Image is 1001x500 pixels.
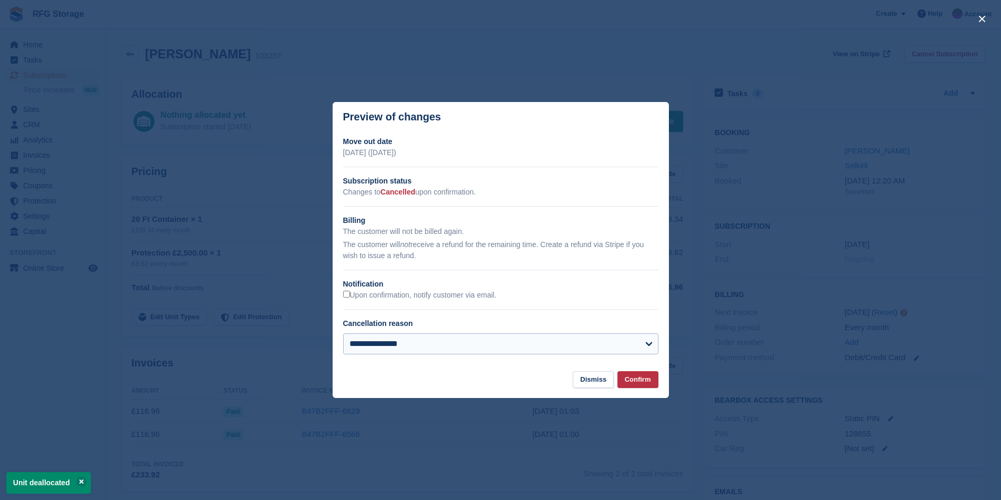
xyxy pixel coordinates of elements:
p: Changes to upon confirmation. [343,187,658,198]
p: [DATE] ([DATE]) [343,147,658,158]
button: Confirm [617,371,658,389]
label: Cancellation reason [343,319,413,328]
input: Upon confirmation, notify customer via email. [343,291,350,298]
p: The customer will not be billed again. [343,226,658,237]
p: The customer will receive a refund for the remaining time. Create a refund via Stripe if you wish... [343,239,658,261]
h2: Subscription status [343,176,658,187]
p: Unit deallocated [6,472,91,494]
h2: Move out date [343,136,658,147]
span: Cancelled [380,188,415,196]
button: Dismiss [573,371,614,389]
h2: Notification [343,279,658,290]
h2: Billing [343,215,658,226]
label: Upon confirmation, notify customer via email. [343,291,497,300]
button: close [974,11,990,27]
em: not [400,240,410,249]
p: Preview of changes [343,111,441,123]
